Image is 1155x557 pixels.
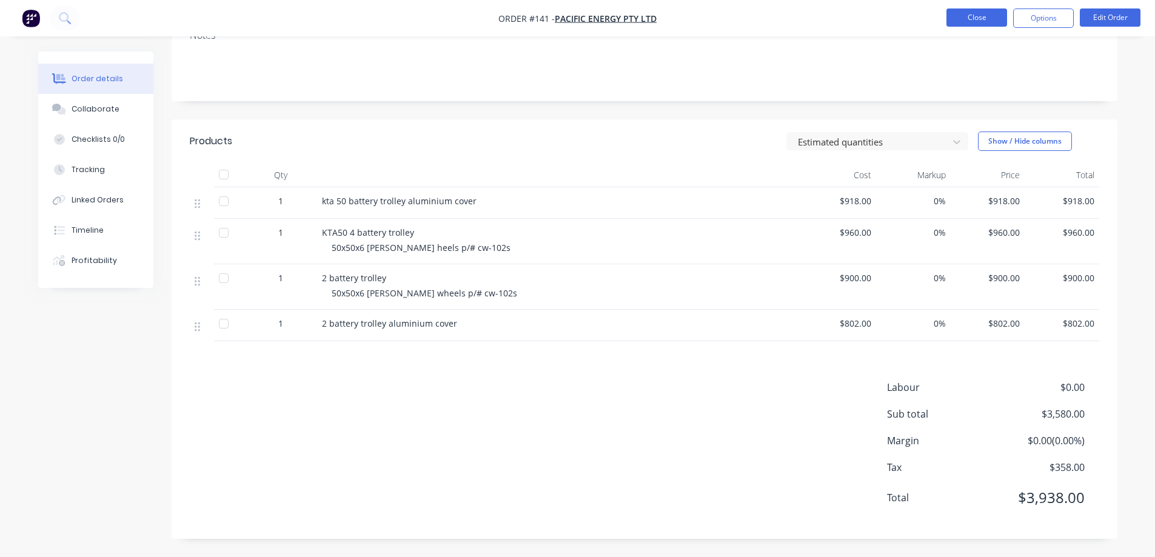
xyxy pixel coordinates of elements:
[1080,8,1140,27] button: Edit Order
[38,155,153,185] button: Tracking
[555,13,657,24] a: Pacific Energy Pty Ltd
[887,433,995,448] span: Margin
[38,94,153,124] button: Collaborate
[38,185,153,215] button: Linked Orders
[278,272,283,284] span: 1
[322,227,414,238] span: KTA50 4 battery trolley
[1029,226,1094,239] span: $960.00
[278,317,283,330] span: 1
[322,318,457,329] span: 2 battery trolley aluminium cover
[994,460,1084,475] span: $358.00
[956,317,1020,330] span: $802.00
[978,132,1072,151] button: Show / Hide columns
[881,226,946,239] span: 0%
[72,225,104,236] div: Timeline
[887,407,995,421] span: Sub total
[994,407,1084,421] span: $3,580.00
[332,287,517,299] span: 50x50x6 [PERSON_NAME] wheels p/# cw-102s
[38,124,153,155] button: Checklists 0/0
[881,317,946,330] span: 0%
[887,380,995,395] span: Labour
[807,272,872,284] span: $900.00
[278,195,283,207] span: 1
[22,9,40,27] img: Factory
[1013,8,1074,28] button: Options
[278,226,283,239] span: 1
[802,163,877,187] div: Cost
[887,460,995,475] span: Tax
[498,13,555,24] span: Order #141 -
[951,163,1025,187] div: Price
[1029,317,1094,330] span: $802.00
[38,64,153,94] button: Order details
[881,272,946,284] span: 0%
[72,195,124,205] div: Linked Orders
[72,255,117,266] div: Profitability
[72,104,119,115] div: Collaborate
[38,245,153,276] button: Profitability
[807,317,872,330] span: $802.00
[807,195,872,207] span: $918.00
[807,226,872,239] span: $960.00
[190,134,232,148] div: Products
[881,195,946,207] span: 0%
[322,272,386,284] span: 2 battery trolley
[994,487,1084,509] span: $3,938.00
[190,30,1099,41] div: Notes
[72,134,125,145] div: Checklists 0/0
[946,8,1007,27] button: Close
[1025,163,1099,187] div: Total
[72,73,123,84] div: Order details
[956,226,1020,239] span: $960.00
[994,433,1084,448] span: $0.00 ( 0.00 %)
[244,163,317,187] div: Qty
[332,242,511,253] span: 50x50x6 [PERSON_NAME] heels p/# cw-102s
[322,195,477,207] span: kta 50 battery trolley aluminium cover
[1029,272,1094,284] span: $900.00
[72,164,105,175] div: Tracking
[1029,195,1094,207] span: $918.00
[994,380,1084,395] span: $0.00
[956,272,1020,284] span: $900.00
[887,490,995,505] span: Total
[876,163,951,187] div: Markup
[956,195,1020,207] span: $918.00
[38,215,153,245] button: Timeline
